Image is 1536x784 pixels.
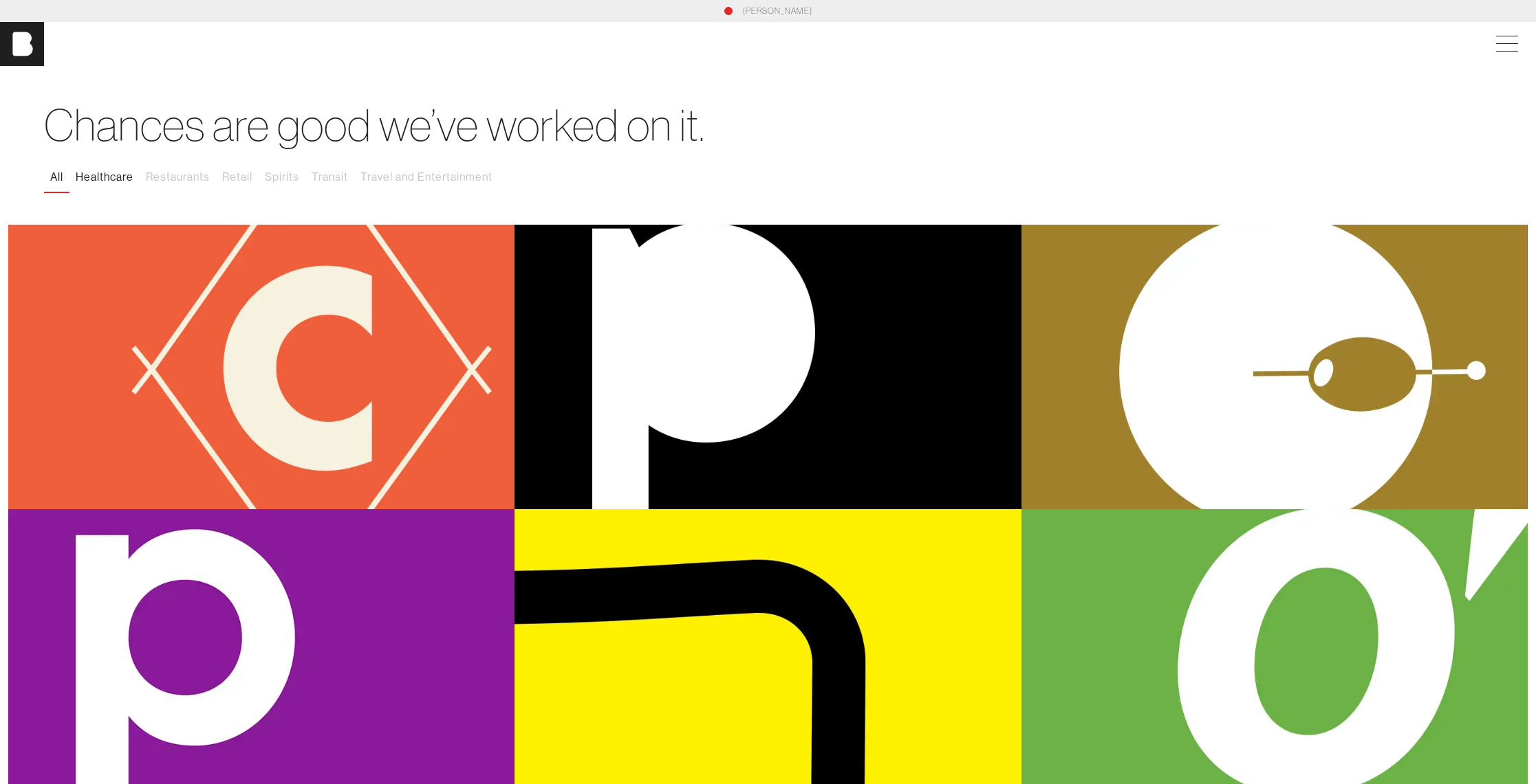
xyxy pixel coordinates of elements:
[44,99,1492,152] h1: Chances are good we’ve worked on it.
[140,163,216,192] button: Restaurants
[354,163,499,192] button: Travel and Entertainment
[69,163,140,192] button: Healthcare
[259,163,305,192] button: Spirits
[216,163,259,192] button: Retail
[743,5,812,17] a: [PERSON_NAME]
[305,163,354,192] button: Transit
[44,163,69,192] button: All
